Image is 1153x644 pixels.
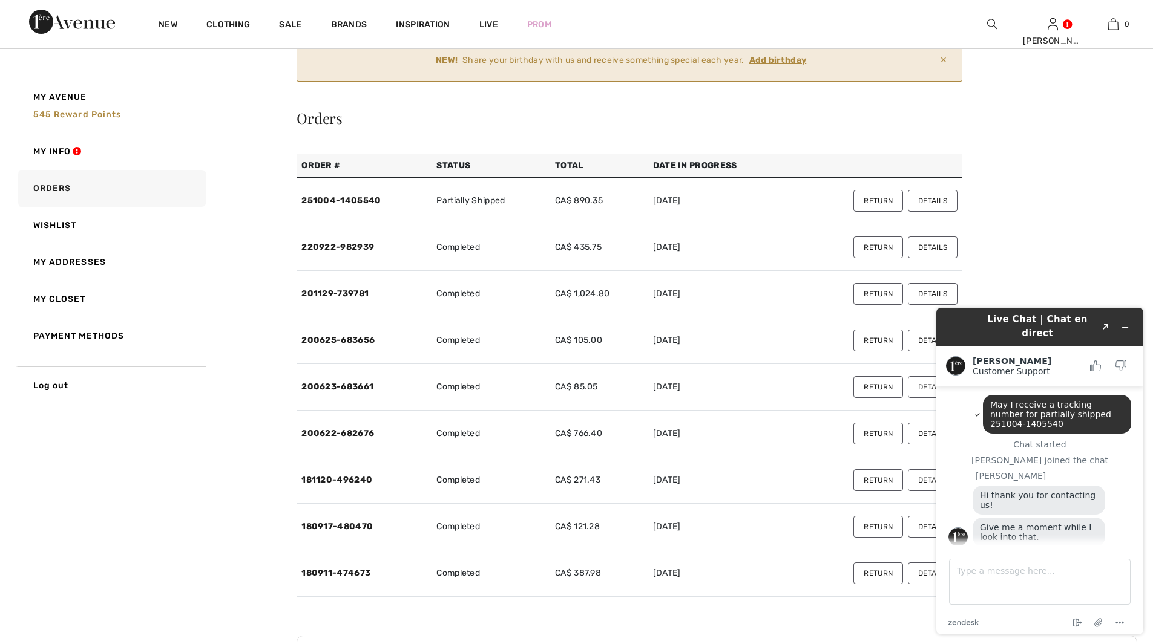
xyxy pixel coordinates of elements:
button: Details [908,283,958,305]
td: [DATE] [648,177,790,224]
th: Total [550,154,648,177]
td: CA$ 766.40 [550,411,648,457]
button: Details [908,236,958,258]
iframe: Find more information here [927,298,1153,644]
a: Prom [527,18,551,31]
button: Return [853,423,903,444]
a: 200625-683656 [301,335,375,345]
a: Sign In [1048,18,1058,30]
button: Return [853,330,903,351]
a: Sale [279,19,301,32]
a: 220922-982939 [301,242,374,252]
img: My Info [1048,17,1058,31]
th: Order # [297,154,432,177]
ins: Add birthday [749,55,807,65]
a: 180911-474673 [301,568,370,578]
a: New [159,19,177,32]
td: Completed [432,550,550,597]
td: [DATE] [648,271,790,317]
td: [DATE] [648,364,790,411]
td: CA$ 435.75 [550,224,648,271]
a: Orders [16,170,206,207]
button: Return [853,469,903,491]
button: Return [853,562,903,584]
div: Share your birthday with us and receive something special each year. [307,54,935,67]
td: CA$ 387.98 [550,550,648,597]
th: Status [432,154,550,177]
td: Completed [432,224,550,271]
div: Orders [297,111,962,125]
td: CA$ 105.00 [550,317,648,364]
td: [DATE] [648,457,790,504]
td: [DATE] [648,550,790,597]
img: 1ère Avenue [29,10,115,34]
span: Inspiration [396,19,450,32]
a: My Addresses [16,244,206,281]
a: 200622-682676 [301,428,374,438]
a: Live [479,18,498,31]
td: CA$ 1,024.80 [550,271,648,317]
button: Return [853,283,903,305]
a: My Closet [16,281,206,317]
a: Payment Methods [16,317,206,354]
strong: NEW! [436,54,458,67]
button: Return [853,236,903,258]
span: 0 [1125,19,1129,30]
td: CA$ 271.43 [550,457,648,504]
td: [DATE] [648,224,790,271]
button: Details [908,423,958,444]
button: Details [908,330,958,351]
td: CA$ 121.28 [550,504,648,550]
a: 200623-683661 [301,382,373,392]
button: Details [908,376,958,398]
td: CA$ 890.35 [550,177,648,224]
button: Details [908,190,958,212]
button: Details [908,469,958,491]
td: Completed [432,364,550,411]
img: search the website [987,17,997,31]
a: 201129-739781 [301,288,369,299]
td: [DATE] [648,317,790,364]
span: Chat [27,8,51,19]
button: Return [853,516,903,538]
span: ✕ [935,49,952,71]
button: Return [853,376,903,398]
td: Completed [432,271,550,317]
a: Clothing [206,19,250,32]
div: [PERSON_NAME] [1023,34,1082,47]
a: Wishlist [16,207,206,244]
button: Return [853,190,903,212]
button: Details [908,516,958,538]
img: My Bag [1108,17,1119,31]
td: Completed [432,411,550,457]
th: Date in Progress [648,154,790,177]
span: 545 Reward points [33,109,122,120]
td: [DATE] [648,504,790,550]
td: Completed [432,457,550,504]
span: My Avenue [33,91,87,103]
a: 251004-1405540 [301,195,381,206]
td: Completed [432,504,550,550]
td: Partially Shipped [432,177,550,224]
td: [DATE] [648,411,790,457]
a: 180917-480470 [301,521,373,532]
a: 181120-496240 [301,475,372,485]
td: Completed [432,317,550,364]
a: 0 [1083,17,1143,31]
button: Details [908,562,958,584]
